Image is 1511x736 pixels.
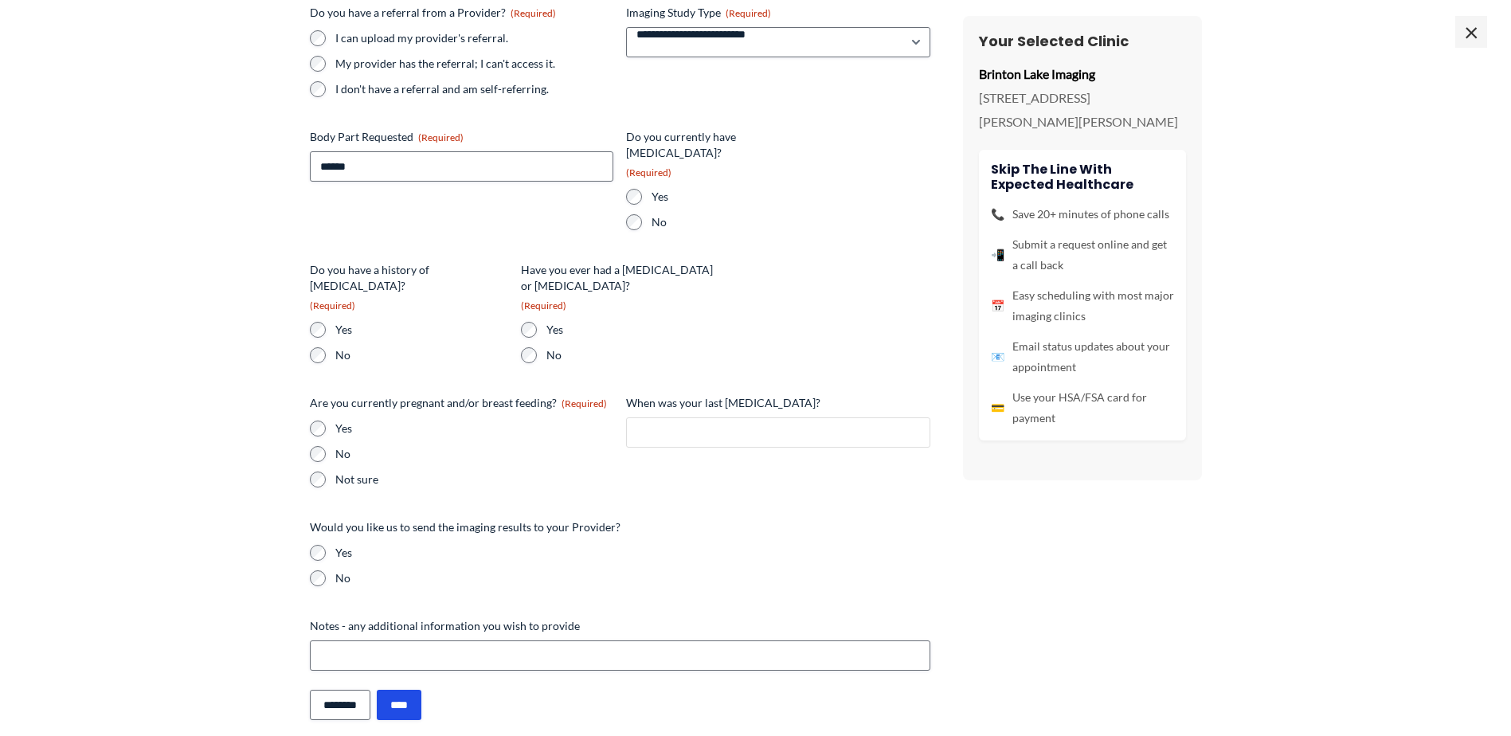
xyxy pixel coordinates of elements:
h4: Skip the line with Expected Healthcare [991,162,1174,192]
li: Email status updates about your appointment [991,336,1174,378]
label: No [652,214,824,230]
li: Save 20+ minutes of phone calls [991,204,1174,225]
label: Body Part Requested [310,129,614,145]
span: (Required) [310,299,355,311]
label: When was your last [MEDICAL_DATA]? [626,395,930,411]
label: Yes [335,322,508,338]
p: [STREET_ADDRESS][PERSON_NAME][PERSON_NAME] [979,86,1186,133]
li: Use your HSA/FSA card for payment [991,387,1174,429]
h3: Your Selected Clinic [979,32,1186,50]
label: Notes - any additional information you wish to provide [310,618,931,634]
label: My provider has the referral; I can't access it. [335,56,614,72]
legend: Do you have a history of [MEDICAL_DATA]? [310,262,508,312]
legend: Have you ever had a [MEDICAL_DATA] or [MEDICAL_DATA]? [521,262,719,312]
li: Submit a request online and get a call back [991,234,1174,276]
label: No [335,570,931,586]
span: 📞 [991,204,1004,225]
span: 📧 [991,346,1004,367]
label: Yes [335,545,931,561]
span: 💳 [991,397,1004,418]
label: Not sure [335,472,614,487]
legend: Do you have a referral from a Provider? [310,5,556,21]
legend: Would you like us to send the imaging results to your Provider? [310,519,620,535]
label: Imaging Study Type [626,5,930,21]
p: Brinton Lake Imaging [979,62,1186,86]
span: 📲 [991,245,1004,265]
span: (Required) [418,131,464,143]
span: (Required) [626,166,671,178]
span: × [1455,16,1487,48]
span: (Required) [726,7,771,19]
label: No [546,347,719,363]
label: I can upload my provider's referral. [335,30,614,46]
span: (Required) [562,397,607,409]
label: I don't have a referral and am self-referring. [335,81,614,97]
label: No [335,347,508,363]
legend: Do you currently have [MEDICAL_DATA]? [626,129,824,179]
span: (Required) [511,7,556,19]
span: 📅 [991,296,1004,316]
label: No [335,446,614,462]
span: (Required) [521,299,566,311]
li: Easy scheduling with most major imaging clinics [991,285,1174,327]
label: Yes [335,421,614,437]
label: Yes [546,322,719,338]
legend: Are you currently pregnant and/or breast feeding? [310,395,607,411]
label: Yes [652,189,824,205]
